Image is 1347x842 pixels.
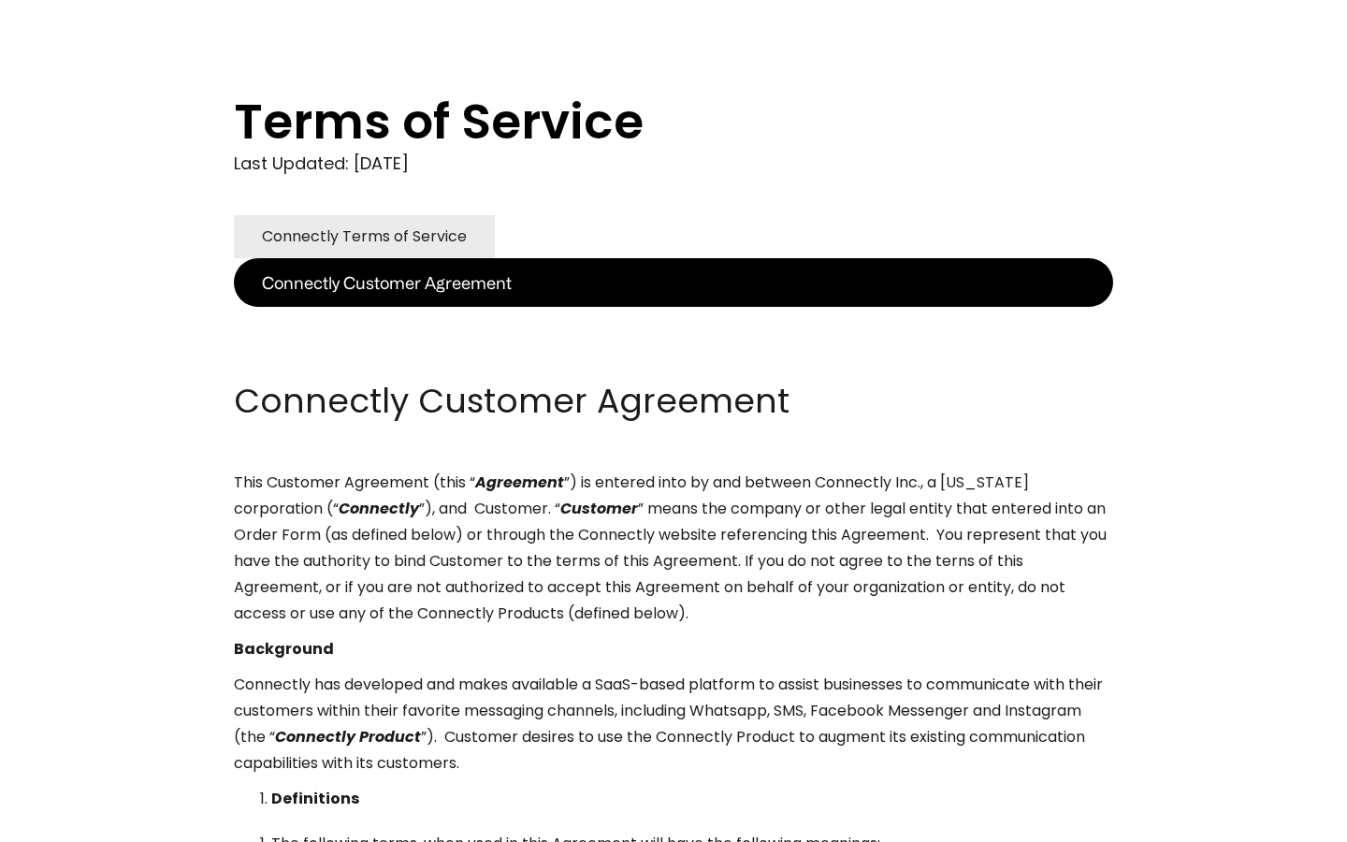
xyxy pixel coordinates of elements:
[475,472,564,493] em: Agreement
[19,807,112,835] aside: Language selected: English
[234,672,1113,777] p: Connectly has developed and makes available a SaaS-based platform to assist businesses to communi...
[37,809,112,835] ul: Language list
[560,498,638,519] em: Customer
[234,378,1113,425] h2: Connectly Customer Agreement
[234,470,1113,627] p: This Customer Agreement (this “ ”) is entered into by and between Connectly Inc., a [US_STATE] co...
[271,788,359,809] strong: Definitions
[234,150,1113,178] div: Last Updated: [DATE]
[339,498,419,519] em: Connectly
[234,307,1113,333] p: ‍
[234,638,334,660] strong: Background
[275,726,421,748] em: Connectly Product
[262,224,467,250] div: Connectly Terms of Service
[234,94,1038,150] h1: Terms of Service
[262,269,512,296] div: Connectly Customer Agreement
[234,342,1113,369] p: ‍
